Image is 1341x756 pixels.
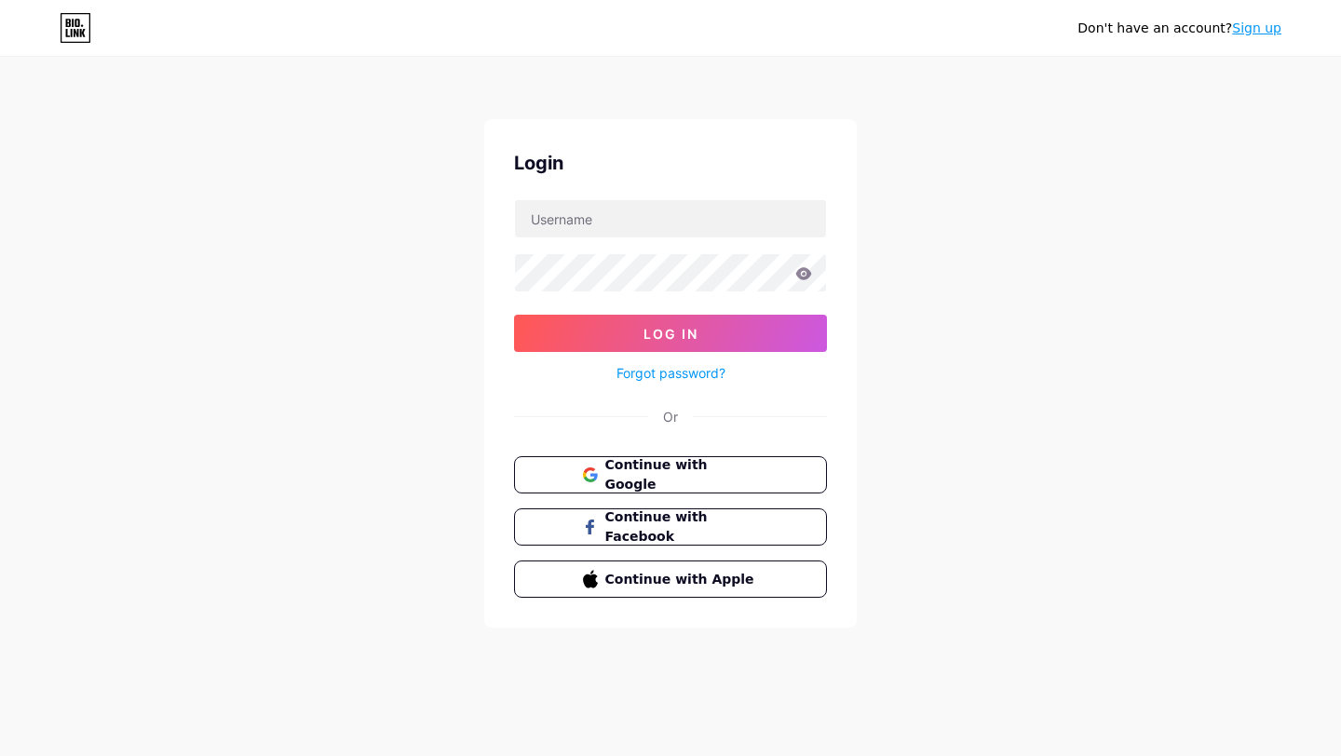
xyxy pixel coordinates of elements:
[663,407,678,426] div: Or
[514,508,827,546] button: Continue with Facebook
[605,455,759,494] span: Continue with Google
[514,315,827,352] button: Log In
[643,326,698,342] span: Log In
[514,560,827,598] button: Continue with Apple
[605,507,759,547] span: Continue with Facebook
[605,570,759,589] span: Continue with Apple
[616,363,725,383] a: Forgot password?
[514,456,827,493] button: Continue with Google
[1232,20,1281,35] a: Sign up
[1077,19,1281,38] div: Don't have an account?
[515,200,826,237] input: Username
[514,149,827,177] div: Login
